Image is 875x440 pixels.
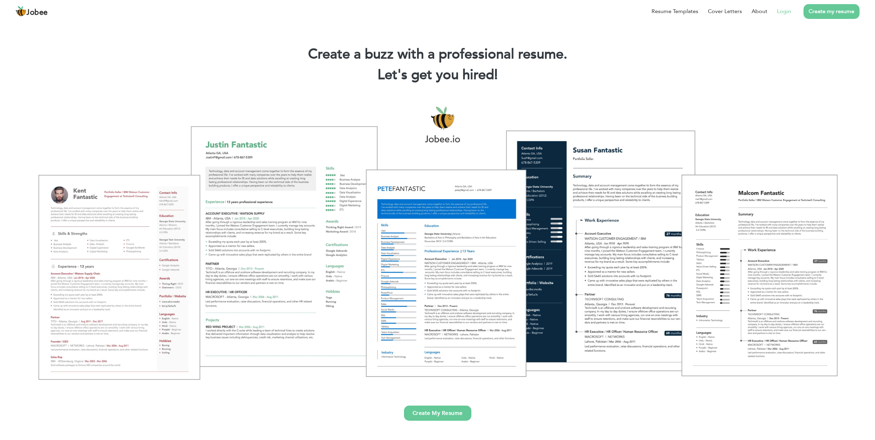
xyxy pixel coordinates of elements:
a: Login [777,7,791,15]
a: Jobee [15,6,48,17]
h2: Let's [10,66,865,84]
h1: Create a buzz with a professional resume. [10,45,865,63]
a: About [752,7,767,15]
span: Jobee [26,9,48,17]
span: get you hired! [411,65,498,84]
a: Create my resume [803,4,860,19]
a: Resume Templates [652,7,698,15]
a: Create My Resume [404,406,471,421]
span: | [494,65,497,84]
a: Cover Letters [708,7,742,15]
img: jobee.io [15,6,26,17]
